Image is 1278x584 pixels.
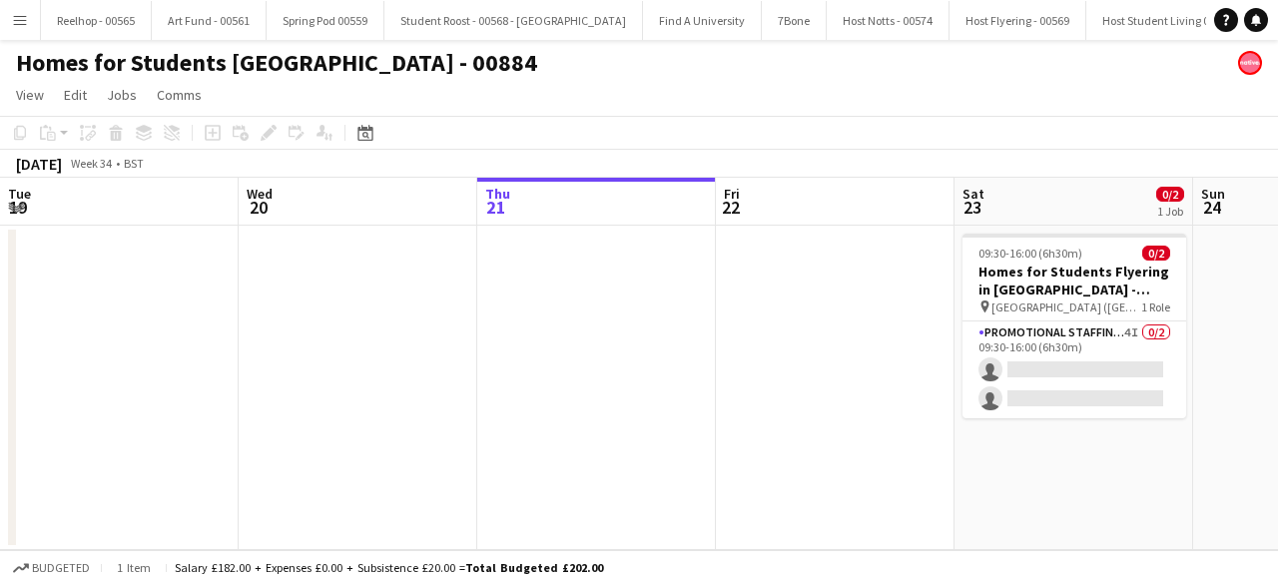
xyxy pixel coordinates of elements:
[8,82,52,108] a: View
[465,560,603,575] span: Total Budgeted £202.00
[110,560,158,575] span: 1 item
[991,299,1141,314] span: [GEOGRAPHIC_DATA] ([GEOGRAPHIC_DATA])
[643,1,762,40] button: Find A University
[1156,187,1184,202] span: 0/2
[107,86,137,104] span: Jobs
[41,1,152,40] button: Reelhop - 00565
[16,48,537,78] h1: Homes for Students [GEOGRAPHIC_DATA] - 00884
[762,1,827,40] button: 7Bone
[267,1,384,40] button: Spring Pod 00559
[16,86,44,104] span: View
[56,82,95,108] a: Edit
[247,185,273,203] span: Wed
[32,561,90,575] span: Budgeted
[157,86,202,104] span: Comms
[1142,246,1170,261] span: 0/2
[962,263,1186,298] h3: Homes for Students Flyering in [GEOGRAPHIC_DATA] - 00884
[1086,1,1250,40] button: Host Student Living 00547
[962,234,1186,418] app-job-card: 09:30-16:00 (6h30m)0/2Homes for Students Flyering in [GEOGRAPHIC_DATA] - 00884 [GEOGRAPHIC_DATA] ...
[5,196,31,219] span: 19
[724,185,740,203] span: Fri
[10,557,93,579] button: Budgeted
[1201,185,1225,203] span: Sun
[962,321,1186,418] app-card-role: Promotional Staffing (Brand Ambassadors)4I0/209:30-16:00 (6h30m)
[1157,204,1183,219] div: 1 Job
[1198,196,1225,219] span: 24
[978,246,1082,261] span: 09:30-16:00 (6h30m)
[99,82,145,108] a: Jobs
[721,196,740,219] span: 22
[149,82,210,108] a: Comms
[959,196,984,219] span: 23
[64,86,87,104] span: Edit
[1141,299,1170,314] span: 1 Role
[485,185,510,203] span: Thu
[384,1,643,40] button: Student Roost - 00568 - [GEOGRAPHIC_DATA]
[482,196,510,219] span: 21
[962,185,984,203] span: Sat
[244,196,273,219] span: 20
[124,156,144,171] div: BST
[8,185,31,203] span: Tue
[152,1,267,40] button: Art Fund - 00561
[175,560,603,575] div: Salary £182.00 + Expenses £0.00 + Subsistence £20.00 =
[1238,51,1262,75] app-user-avatar: native Staffing
[66,156,116,171] span: Week 34
[16,154,62,174] div: [DATE]
[827,1,950,40] button: Host Notts - 00574
[950,1,1086,40] button: Host Flyering - 00569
